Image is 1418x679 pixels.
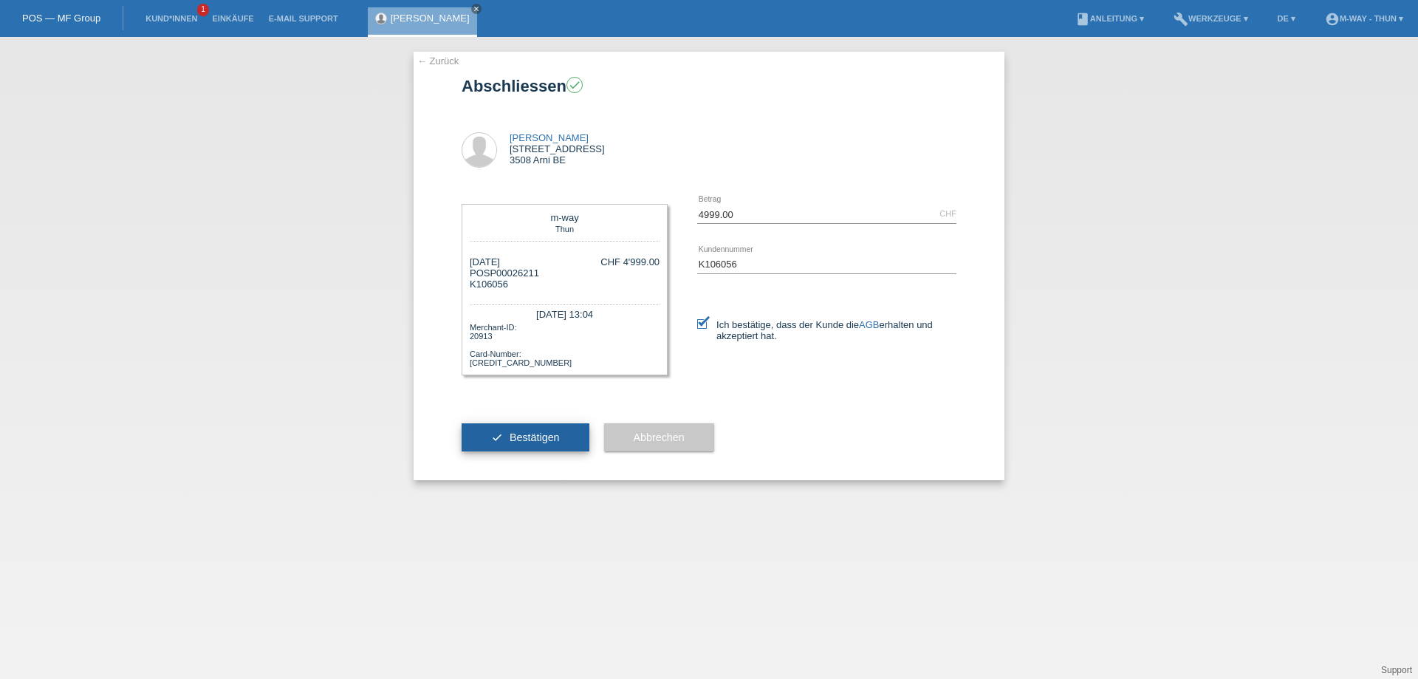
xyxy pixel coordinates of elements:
[1174,12,1188,27] i: build
[471,4,482,14] a: close
[600,256,660,267] div: CHF 4'999.00
[1270,14,1303,23] a: DE ▾
[1325,12,1340,27] i: account_circle
[22,13,100,24] a: POS — MF Group
[510,132,589,143] a: [PERSON_NAME]
[939,209,956,218] div: CHF
[491,431,503,443] i: check
[859,319,879,330] a: AGB
[205,14,261,23] a: Einkäufe
[1075,12,1090,27] i: book
[1068,14,1151,23] a: bookAnleitung ▾
[568,78,581,92] i: check
[473,212,656,223] div: m-way
[1318,14,1411,23] a: account_circlem-way - Thun ▾
[697,319,956,341] label: Ich bestätige, dass der Kunde die erhalten und akzeptiert hat.
[462,423,589,451] button: check Bestätigen
[470,279,508,290] span: K106056
[473,5,480,13] i: close
[604,423,714,451] button: Abbrechen
[473,223,656,233] div: Thun
[470,304,660,321] div: [DATE] 13:04
[417,55,459,66] a: ← Zurück
[1166,14,1256,23] a: buildWerkzeuge ▾
[261,14,346,23] a: E-Mail Support
[1381,665,1412,675] a: Support
[391,13,470,24] a: [PERSON_NAME]
[138,14,205,23] a: Kund*innen
[470,321,660,367] div: Merchant-ID: 20913 Card-Number: [CREDIT_CARD_NUMBER]
[510,132,605,166] div: [STREET_ADDRESS] 3508 Arni BE
[634,431,685,443] span: Abbrechen
[462,77,956,95] h1: Abschliessen
[470,256,539,290] div: [DATE] POSP00026211
[510,431,560,443] span: Bestätigen
[197,4,209,16] span: 1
